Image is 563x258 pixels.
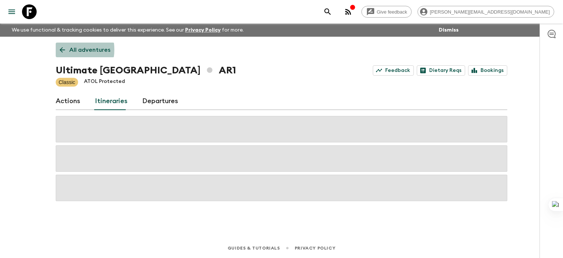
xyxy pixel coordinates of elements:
a: Itineraries [95,92,128,110]
a: Actions [56,92,80,110]
h1: Ultimate [GEOGRAPHIC_DATA] AR1 [56,63,236,78]
span: [PERSON_NAME][EMAIL_ADDRESS][DOMAIN_NAME] [426,9,554,15]
p: Classic [59,79,75,86]
button: search adventures [320,4,335,19]
p: We use functional & tracking cookies to deliver this experience. See our for more. [9,23,247,37]
a: Departures [142,92,178,110]
p: All adventures [69,46,110,54]
p: ATOL Protected [84,78,125,87]
button: Dismiss [437,25,460,35]
a: Give feedback [361,6,412,18]
a: Privacy Policy [185,28,221,33]
a: Guides & Tutorials [228,244,280,252]
a: Dietary Reqs [417,65,465,76]
a: Privacy Policy [295,244,335,252]
a: All adventures [56,43,114,57]
a: Bookings [468,65,507,76]
span: Give feedback [373,9,411,15]
div: [PERSON_NAME][EMAIL_ADDRESS][DOMAIN_NAME] [417,6,554,18]
button: menu [4,4,19,19]
a: Feedback [373,65,414,76]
